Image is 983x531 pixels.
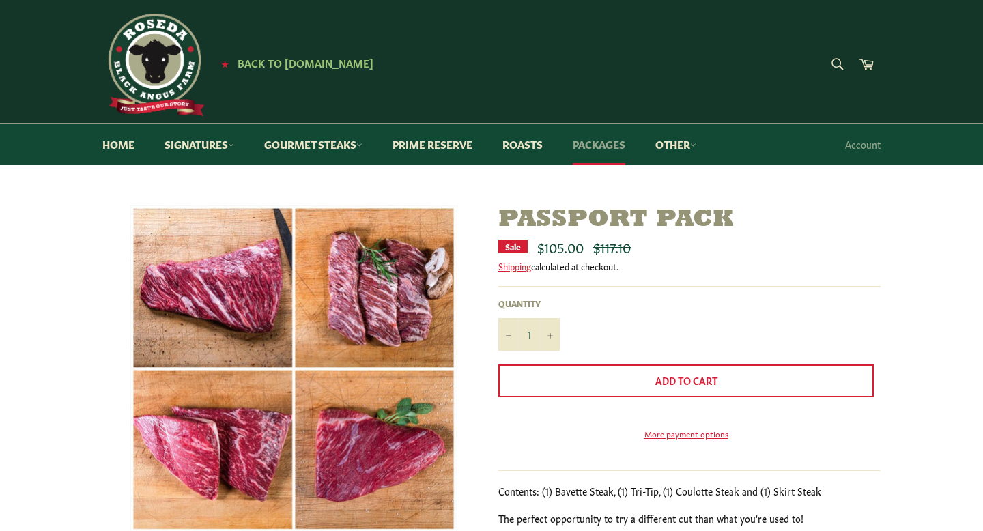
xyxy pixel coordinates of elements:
[498,485,881,498] p: Contents: (1) Bavette Steak, (1) Tri-Tip, (1) Coulotte Steak and (1) Skirt Steak
[498,259,531,272] a: Shipping
[537,237,584,256] span: $105.00
[498,298,560,309] label: Quantity
[498,364,874,397] button: Add to Cart
[151,124,248,165] a: Signatures
[498,240,528,253] div: Sale
[251,124,376,165] a: Gourmet Steaks
[498,428,874,440] a: More payment options
[655,373,717,387] span: Add to Cart
[559,124,639,165] a: Packages
[102,14,205,116] img: Roseda Beef
[539,318,560,351] button: Increase item quantity by one
[221,58,229,69] span: ★
[593,237,631,256] s: $117.10
[642,124,710,165] a: Other
[498,205,881,235] h1: Passport Pack
[379,124,486,165] a: Prime Reserve
[838,124,887,164] a: Account
[489,124,556,165] a: Roasts
[498,318,519,351] button: Reduce item quantity by one
[89,124,148,165] a: Home
[498,260,881,272] div: calculated at checkout.
[498,512,881,525] p: The perfect opportunity to try a different cut than what you're used to!
[238,55,373,70] span: Back to [DOMAIN_NAME]
[214,58,373,69] a: ★ Back to [DOMAIN_NAME]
